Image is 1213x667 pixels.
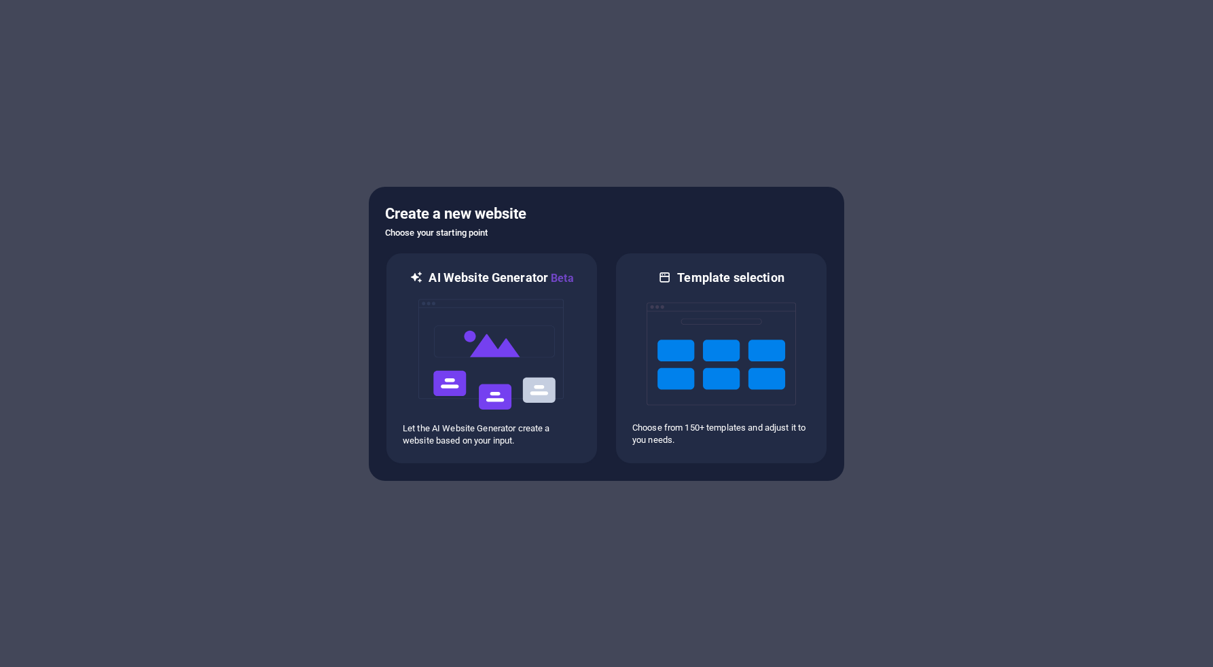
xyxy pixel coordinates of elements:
h6: AI Website Generator [429,270,573,287]
div: AI Website GeneratorBetaaiLet the AI Website Generator create a website based on your input. [385,252,598,465]
h5: Create a new website [385,203,828,225]
h6: Template selection [677,270,784,286]
h6: Choose your starting point [385,225,828,241]
span: Beta [548,272,574,285]
p: Choose from 150+ templates and adjust it to you needs. [632,422,810,446]
p: Let the AI Website Generator create a website based on your input. [403,422,581,447]
img: ai [417,287,566,422]
div: Template selectionChoose from 150+ templates and adjust it to you needs. [615,252,828,465]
